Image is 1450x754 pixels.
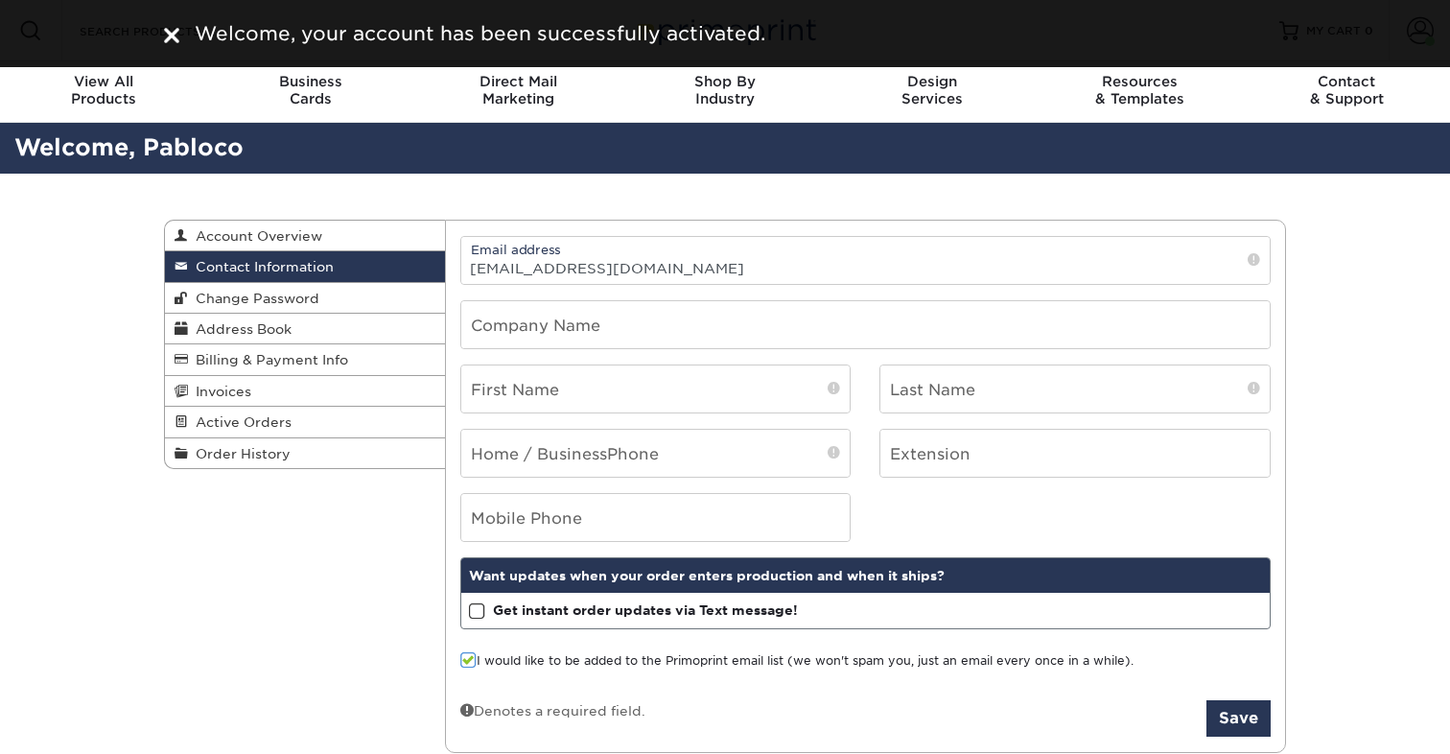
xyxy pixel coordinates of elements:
[414,73,621,90] span: Direct Mail
[207,73,414,107] div: Cards
[1036,73,1243,107] div: & Templates
[188,446,291,461] span: Order History
[188,321,292,337] span: Address Book
[460,700,645,720] div: Denotes a required field.
[164,28,179,43] img: close
[188,384,251,399] span: Invoices
[621,73,829,90] span: Shop By
[829,73,1036,107] div: Services
[188,352,348,367] span: Billing & Payment Info
[165,407,445,437] a: Active Orders
[1243,73,1450,90] span: Contact
[829,73,1036,90] span: Design
[165,344,445,375] a: Billing & Payment Info
[829,61,1036,123] a: DesignServices
[165,438,445,468] a: Order History
[460,652,1134,671] label: I would like to be added to the Primoprint email list (we won't spam you, just an email every onc...
[621,73,829,107] div: Industry
[414,73,621,107] div: Marketing
[1243,73,1450,107] div: & Support
[493,602,798,618] strong: Get instant order updates via Text message!
[1243,61,1450,123] a: Contact& Support
[165,251,445,282] a: Contact Information
[188,259,334,274] span: Contact Information
[1036,73,1243,90] span: Resources
[1036,61,1243,123] a: Resources& Templates
[188,291,319,306] span: Change Password
[1206,700,1271,737] button: Save
[165,376,445,407] a: Invoices
[207,73,414,90] span: Business
[165,314,445,344] a: Address Book
[165,221,445,251] a: Account Overview
[461,558,1271,593] div: Want updates when your order enters production and when it ships?
[414,61,621,123] a: Direct MailMarketing
[207,61,414,123] a: BusinessCards
[621,61,829,123] a: Shop ByIndustry
[195,22,765,45] span: Welcome, your account has been successfully activated.
[188,414,292,430] span: Active Orders
[188,228,322,244] span: Account Overview
[165,283,445,314] a: Change Password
